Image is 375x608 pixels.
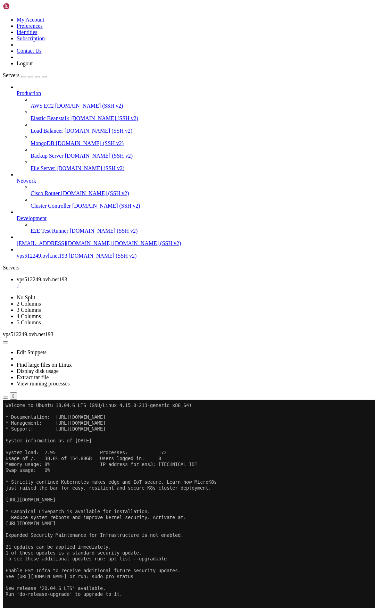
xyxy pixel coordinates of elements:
span: [DOMAIN_NAME] (SSH v2) [72,203,140,209]
x-row: * Management: [URL][DOMAIN_NAME] [3,20,285,26]
span: [DOMAIN_NAME] (SSH v2) [57,165,125,171]
span: [DOMAIN_NAME] (SSH v2) [65,153,133,159]
span: ~/dino [50,286,67,292]
span: DinoProd.[DATE].zip [131,345,183,351]
x-row: - Reduce system reboots and improve kernel security. Activate at: [3,115,285,121]
span: Servers [3,72,19,78]
span: ~/[PERSON_NAME]/backups [50,292,114,298]
span: MongoDB [31,140,54,146]
a: Extract tar file [17,374,49,380]
span: Load Balancer [31,128,63,134]
x-row: -rw-r--r-- 1 root root 99917 [DATE] 23:30 [3,351,285,357]
x-row: total 1032 [3,316,285,322]
li: Cluster Controller [DOMAIN_NAME] (SSH v2) [31,197,372,209]
x-row: : $ [3,381,285,386]
x-row: : $ cd dino [3,245,285,251]
x-row: : $ ls [3,292,285,298]
x-row: * Strictly confined Kubernetes makes edge and IoT secure. Learn how MicroK8s [3,80,285,85]
span: [EMAIL_ADDRESS][DOMAIN_NAME] [17,240,112,246]
a: Subscription [17,35,45,41]
a: View running processes [17,381,70,386]
span: ubuntu@vps512249 [3,286,47,292]
x-row: Expanded Security Maintenance for Infrastructure is not enabled. [3,133,285,139]
span: DinoProd.[DATE].zip [131,357,183,363]
span: Development [17,215,47,221]
x-row: 1 of these updates is a standard security update. [3,150,285,156]
span: ubuntu@vps512249 [3,245,47,250]
li: Load Balancer [DOMAIN_NAME] (SSH v2) [31,122,372,134]
a: Cluster Controller [DOMAIN_NAME] (SSH v2) [31,203,372,209]
span: DinoProd.[DATE].zip [61,298,114,303]
a: 4 Columns [17,313,41,319]
li: Network [17,172,372,209]
x-row: -rw-r--r-- 1 root root 154517 [DATE] 23:30 [3,375,285,381]
span: ~/dino [50,274,67,280]
a: Cisco Router [DOMAIN_NAME] (SSH v2) [31,190,372,197]
span: odoo_11.0+e.latest [228,239,278,244]
li: Cisco Router [DOMAIN_NAME] (SSH v2) [31,184,372,197]
x-row: Welcome to Ubuntu 18.04.6 LTS (GNU/Linux 4.15.0-213-generic x86_64) [3,3,285,9]
span: Cluster Controller [31,203,71,209]
x-row: * Canonical Livepatch is available for installation. [3,109,285,115]
li: [EMAIL_ADDRESS][DOMAIN_NAME] [DOMAIN_NAME] (SSH v2) [17,234,372,247]
span: ubuntu@vps512249 [3,263,47,268]
x-row: System load: 7.95 Processes: 172 [3,50,285,56]
a: Contact Us [17,48,42,54]
span: vps512249.ovh.net193 [17,253,67,259]
span: DinoProd.[DATE].zip [119,298,172,303]
span: odoo-14.0+e.20220303 [167,227,222,233]
span: E2E Test Runner [31,228,68,234]
span: odoo-venv-16 [167,233,200,239]
a:  [17,283,372,289]
a: vps512249.ovh.net193 [17,276,372,289]
a: Preferences [17,23,43,29]
span: Cisco Router [31,190,60,196]
a: Find large files on Linux [17,362,72,368]
span: [DOMAIN_NAME] (SSH v2) [61,190,129,196]
li: E2E Test Runner [DOMAIN_NAME] (SSH v2) [31,222,372,234]
x-row: -bash: cd: backkups: No such file or directory [3,280,285,286]
span: aum [3,239,11,244]
img: Shellngn [3,3,43,10]
a: Network [17,178,372,184]
span: DinoProd.[DATE].zip [131,375,183,380]
span: addons [3,227,19,233]
span: ubuntu@vps512249 [3,292,47,298]
x-row: -rw-r--r-- 1 root root 194030 [DATE] 23:30 [3,345,285,351]
span: ubuntu@vps512249 [3,274,47,280]
span: Network [17,178,36,184]
span: ubuntu@vps512249 [3,310,47,315]
span: odoo16-venv [231,221,261,227]
div: Servers [3,265,372,271]
li: File Server [DOMAIN_NAME] (SSH v2) [31,159,372,172]
a: Load Balancer [DOMAIN_NAME] (SSH v2) [31,128,372,134]
x-row: [URL][DOMAIN_NAME] [3,121,285,127]
span: backup_[DOMAIN_NAME] [44,239,100,244]
a: Servers [3,72,47,78]
span: [DOMAIN_NAME] (SSH v2) [65,128,133,134]
x-row: drwxrwxr-x 3 ubuntu ubuntu 4096 [DATE] [3,327,285,333]
li: Elastic Beanstalk [DOMAIN_NAME] (SSH v2) [31,109,372,122]
x-row: * Documentation: [URL][DOMAIN_NAME] [3,15,285,20]
span: odoo16venv [228,227,256,233]
span: dino [106,233,117,239]
span: DinoProd.[DATE].zip [131,339,183,345]
x-row: See [URL][DOMAIN_NAME] or run: sudo pro status [3,174,285,180]
a: 5 Columns [17,319,41,325]
span: backup_sunseeker.sh1 [108,221,164,227]
x-row: Run 'do-release-upgrade' to upgrade to it. [3,192,285,198]
span: File Server [31,165,55,171]
x-row: : $ cd backup [3,263,285,268]
a: Development [17,215,372,222]
button:  [10,392,17,400]
x-row: To see these additional updates run: apt list --upgradable [3,156,285,162]
a: No Split [17,294,35,300]
a: 3 Columns [17,307,41,313]
a: E2E Test Runner [DOMAIN_NAME] (SSH v2) [31,228,372,234]
span: Elastic Beanstalk [31,115,69,121]
x-row: just raised the bar for easy, resilient and secure K8s cluster deployment. [3,85,285,91]
li: AWS EC2 [DOMAIN_NAME] (SSH v2) [31,97,372,109]
x-row: : $ ls -al [3,310,285,316]
a: [EMAIL_ADDRESS][DOMAIN_NAME] [DOMAIN_NAME] (SSH v2) [17,240,372,247]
